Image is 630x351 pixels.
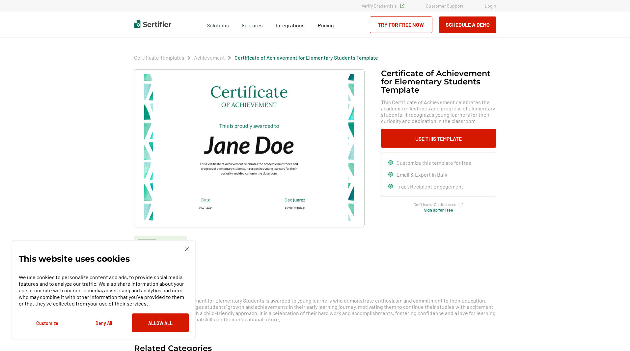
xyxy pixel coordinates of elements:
a: Integrations [276,20,305,29]
p: We use cookies to personalize content and ads, to provide social media features and to analyze ou... [19,274,189,307]
button: Deny All [75,313,132,332]
p: This website uses cookies [19,255,130,262]
span: The Certificate of Achievement for Elementary Students is awarded to young learners who demonstra... [134,297,496,322]
span: Customize this template for free [397,160,472,166]
a: Certificate of Achievement for Elementary Students Template [234,54,378,61]
div: Breadcrumb [134,54,378,61]
a: Verify Credentials [362,3,404,9]
span: Don’t have a Sertifier account? [414,201,464,208]
a: Sign Up for Free [424,208,453,212]
span: This Certificate of Achievement celebrates the academic milestones and progress of elementary stu... [381,99,496,124]
a: Login [485,3,496,9]
span: Integrations [276,22,305,28]
a: Customer Support [426,3,463,9]
span: Pricing [318,22,334,28]
a: Achievement [194,54,225,61]
a: Pricing [318,20,334,29]
h1: Certificate of Achievement for Elementary Students Template [381,69,496,94]
iframe: Chat Widget [597,319,630,351]
button: Use This Template [381,129,496,148]
img: Verified [400,4,404,8]
button: Schedule a Demo [439,16,496,33]
span: Track Recipient Engagement [397,183,463,190]
a: Try for Free Now [370,16,432,33]
button: Customize [19,313,75,332]
span: Features [242,20,263,29]
img: Cookie Popup Close [185,247,189,251]
span: Email & Export in Bulk [397,171,447,178]
a: Certificate Templates [134,54,184,61]
img: Sertifier | Digital Credentialing Platform [134,20,171,28]
img: Certificate of Achievement for Elementary Students Template [144,74,354,222]
button: Allow All [132,313,189,332]
span: Solutions [207,20,229,29]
